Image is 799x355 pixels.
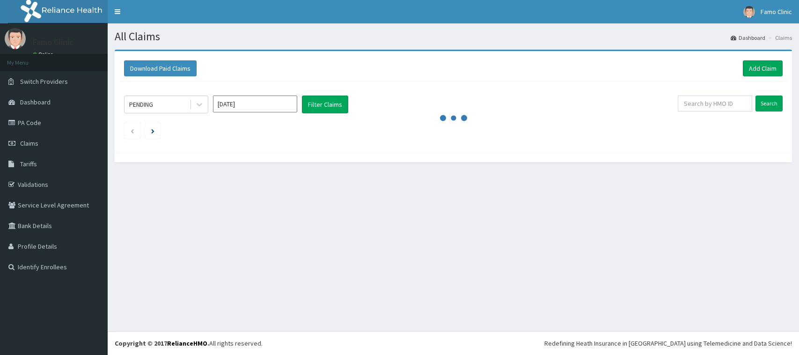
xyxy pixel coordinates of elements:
strong: Copyright © 2017 . [115,339,209,348]
input: Search [755,96,783,111]
h1: All Claims [115,30,792,43]
div: Redefining Heath Insurance in [GEOGRAPHIC_DATA] using Telemedicine and Data Science! [544,339,792,348]
p: Famo Clinic [33,38,73,46]
span: Claims [20,139,38,148]
span: Switch Providers [20,77,68,86]
img: User Image [743,6,755,18]
a: Add Claim [743,60,783,76]
a: Next page [151,126,154,135]
img: User Image [5,28,26,49]
button: Download Paid Claims [124,60,197,76]
footer: All rights reserved. [108,331,799,355]
span: Tariffs [20,160,37,168]
span: Famo Clinic [761,7,792,16]
div: PENDING [129,100,153,109]
a: Online [33,51,55,58]
svg: audio-loading [440,104,468,132]
a: RelianceHMO [167,339,207,348]
a: Previous page [130,126,134,135]
input: Search by HMO ID [678,96,752,111]
a: Dashboard [731,34,765,42]
button: Filter Claims [302,96,348,113]
input: Select Month and Year [213,96,297,112]
li: Claims [766,34,792,42]
span: Dashboard [20,98,51,106]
